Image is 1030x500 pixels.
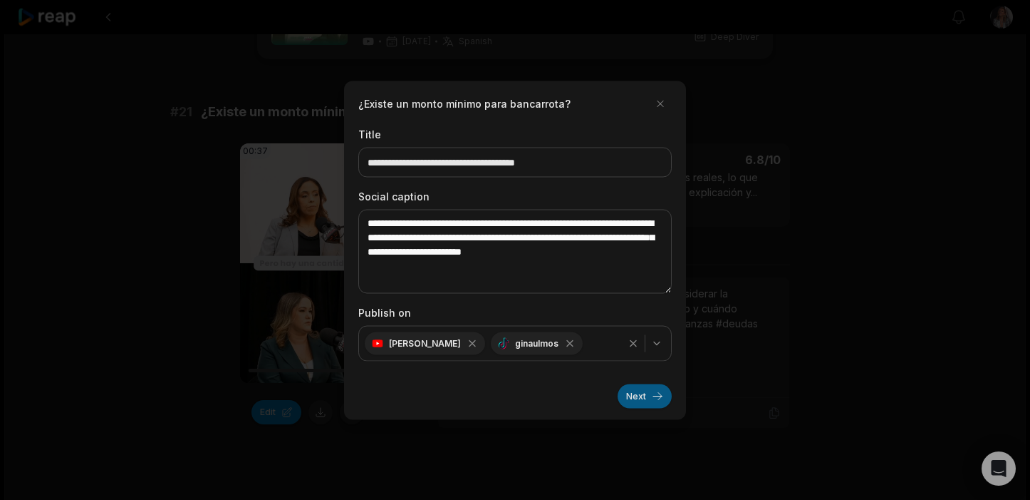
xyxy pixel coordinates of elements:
[618,384,672,408] button: Next
[491,332,583,354] div: ginaulmos
[358,305,672,320] label: Publish on
[358,188,672,203] label: Social caption
[365,332,485,354] div: [PERSON_NAME]
[358,126,672,141] label: Title
[358,325,672,361] button: [PERSON_NAME]ginaulmos
[358,96,571,111] h2: ¿Existe un monto mínimo para bancarrota?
